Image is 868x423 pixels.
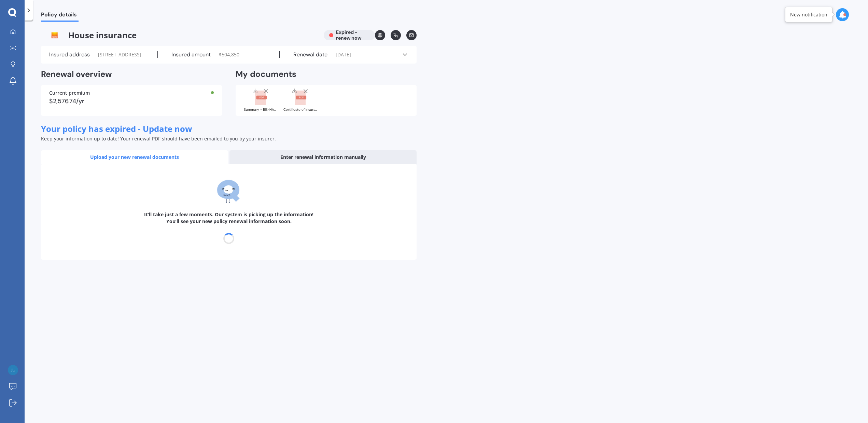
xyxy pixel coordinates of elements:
[336,51,351,58] span: [DATE]
[41,135,276,142] span: Keep your information up to date! Your renewal PDF should have been emailed to you by your insurer.
[144,211,313,224] b: It’ll take just a few moments. Our system is picking up the information! You’ll see your new poli...
[229,150,417,164] div: Enter renewal information manually
[41,123,192,134] span: Your policy has expired - Update now
[41,69,222,80] h2: Renewal overview
[49,91,214,95] div: Current premium
[293,51,327,58] label: Renewal date
[41,11,79,21] span: Policy details
[219,51,239,58] span: $ 504,850
[41,150,228,164] div: Upload your new renewal documents
[49,98,214,104] div: $2,576.74/yr
[171,51,211,58] label: Insured amount
[283,108,318,111] div: Certificate of Insurance - 26 Glovers Road, Halswell, Christchurch.pdf
[790,11,827,18] div: New notification
[244,108,278,111] div: Summary - BIS-HAM-27480-0091332-001.pdf
[8,365,18,375] img: 82538e66d583a1dfd54f7f54af13a4fd
[41,30,68,40] img: Ando.png
[236,69,296,80] h2: My documents
[49,51,90,58] label: Insured address
[98,51,141,58] span: [STREET_ADDRESS]
[212,171,246,206] img: q-folded-arms.svg
[41,30,318,40] span: House insurance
